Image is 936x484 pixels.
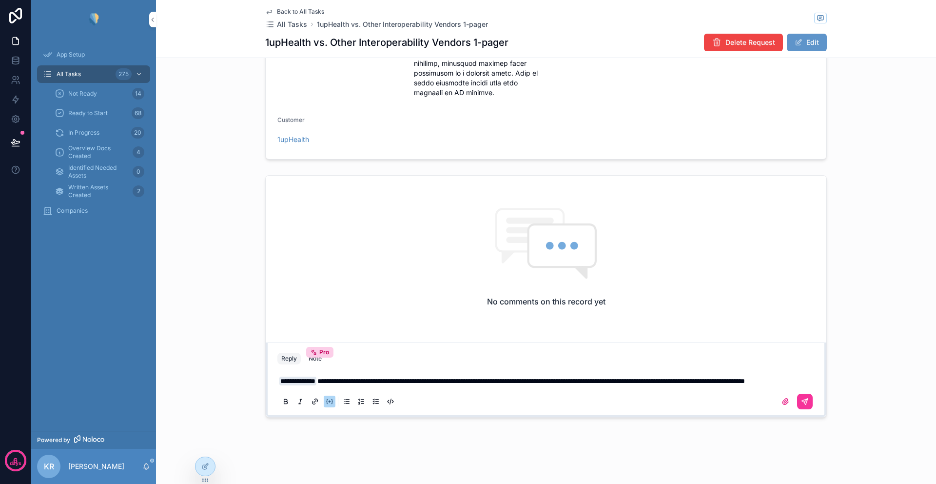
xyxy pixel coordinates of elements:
[37,202,150,220] a: Companies
[49,124,150,141] a: In Progress20
[68,109,108,117] span: Ready to Start
[277,20,307,29] span: All Tasks
[86,12,101,27] img: App logo
[133,185,144,197] div: 2
[57,51,85,59] span: App Setup
[133,166,144,178] div: 0
[68,90,97,98] span: Not Ready
[13,456,18,465] p: 6
[725,38,775,47] span: Delete Request
[68,129,99,137] span: In Progress
[309,355,322,363] div: Note
[31,431,156,449] a: Powered by
[133,146,144,158] div: 4
[49,163,150,181] a: Identified Needed Assets0
[68,462,124,471] p: [PERSON_NAME]
[49,182,150,200] a: Written Assets Created2
[49,104,150,122] a: Ready to Start68
[68,164,129,180] span: Identified Needed Assets
[37,65,150,83] a: All Tasks275
[265,20,307,29] a: All Tasks
[265,36,508,49] h1: 1upHealth vs. Other Interoperability Vendors 1-pager
[10,460,21,467] p: days
[57,70,81,78] span: All Tasks
[68,144,129,160] span: Overview Docs Created
[277,353,301,364] button: Reply
[277,135,309,144] a: 1upHealth
[132,88,144,100] div: 14
[37,436,70,444] span: Powered by
[132,107,144,119] div: 68
[57,207,88,215] span: Companies
[68,183,129,199] span: Written Assets Created
[44,461,54,472] span: KR
[37,46,150,63] a: App Setup
[277,8,324,16] span: Back to All Tasks
[49,85,150,102] a: Not Ready14
[31,39,156,232] div: scrollable content
[305,353,326,364] button: NotePro
[787,34,827,51] button: Edit
[49,143,150,161] a: Overview Docs Created4
[116,68,132,80] div: 275
[317,20,488,29] a: 1upHealth vs. Other Interoperability Vendors 1-pager
[277,116,305,123] span: Customer
[487,296,605,307] h2: No comments on this record yet
[704,34,783,51] button: Delete Request
[265,8,324,16] a: Back to All Tasks
[319,348,329,356] span: Pro
[131,127,144,139] div: 20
